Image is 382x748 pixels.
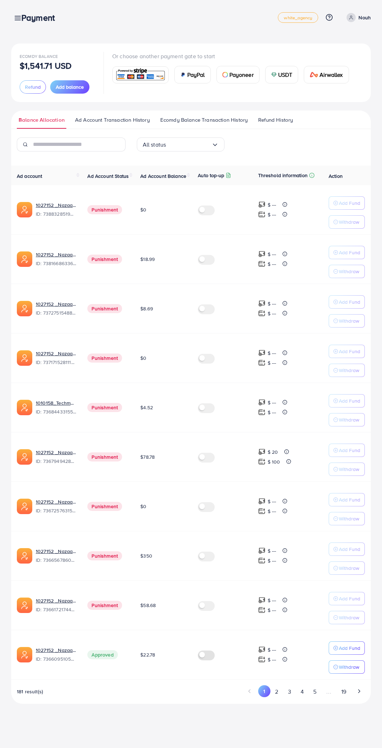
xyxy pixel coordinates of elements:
[36,606,76,613] span: ID: 7366172174454882305
[19,116,65,124] span: Balance Allocation
[36,449,76,456] a: 1027152 _Nazaagency_003
[36,350,76,366] div: <span class='underline'>1027152 _Nazaagency_04</span></br>7371715281112170513
[258,260,266,268] img: top-up amount
[339,366,359,375] p: Withdraw
[258,656,266,663] img: top-up amount
[339,545,360,553] p: Add Fund
[140,173,186,180] span: Ad Account Balance
[268,547,276,555] p: $ ---
[17,499,32,514] img: ic-ads-acc.e4c84228.svg
[36,202,76,218] div: <span class='underline'>1027152 _Nazaagency_019</span></br>7388328519014645761
[268,309,276,318] p: $ ---
[140,404,153,411] span: $4.52
[329,394,365,407] button: Add Fund
[329,295,365,309] button: Add Fund
[87,304,122,313] span: Punishment
[36,202,76,209] a: 1027152 _Nazaagency_019
[140,305,153,312] span: $8.69
[258,547,266,554] img: top-up amount
[115,67,166,82] img: card
[160,116,248,124] span: Ecomdy Balance Transaction History
[329,246,365,259] button: Add Fund
[258,171,308,180] p: Threshold information
[36,498,76,514] div: <span class='underline'>1027152 _Nazaagency_016</span></br>7367257631523782657
[166,139,211,150] input: Search for option
[174,66,211,83] a: cardPayPal
[198,171,224,180] p: Auto top-up
[140,355,146,362] span: $0
[268,408,276,417] p: $ ---
[17,548,32,564] img: ic-ads-acc.e4c84228.svg
[50,80,89,94] button: Add balance
[329,512,365,525] button: Withdraw
[329,364,365,377] button: Withdraw
[339,644,360,652] p: Add Fund
[36,449,76,465] div: <span class='underline'>1027152 _Nazaagency_003</span></br>7367949428067450896
[258,507,266,515] img: top-up amount
[339,446,360,454] p: Add Fund
[329,215,365,229] button: Withdraw
[229,70,254,79] span: Payoneer
[278,70,293,79] span: USDT
[304,66,349,83] a: cardAirwallex
[258,211,266,218] img: top-up amount
[258,458,266,465] img: top-up amount
[140,453,155,460] span: $78.78
[36,597,76,604] a: 1027152 _Nazaagency_018
[329,660,365,674] button: Withdraw
[56,83,84,90] span: Add balance
[87,173,129,180] span: Ad Account Status
[17,301,32,316] img: ic-ads-acc.e4c84228.svg
[140,503,146,510] span: $0
[36,557,76,564] span: ID: 7366567860828749825
[329,444,365,457] button: Add Fund
[20,53,58,59] span: Ecomdy Balance
[17,202,32,217] img: ic-ads-acc.e4c84228.svg
[310,72,318,78] img: card
[258,409,266,416] img: top-up amount
[339,496,360,504] p: Add Fund
[268,349,276,357] p: $ ---
[339,199,360,207] p: Add Fund
[268,299,276,308] p: $ ---
[339,397,360,405] p: Add Fund
[36,408,76,415] span: ID: 7368443315504726017
[87,601,122,610] span: Punishment
[339,416,359,424] p: Withdraw
[17,598,32,613] img: ic-ads-acc.e4c84228.svg
[36,507,76,514] span: ID: 7367257631523782657
[344,13,371,22] a: Nouh
[258,359,266,366] img: top-up amount
[36,399,76,406] a: 1010158_Techmanistan pk acc_1715599413927
[222,72,228,78] img: card
[137,137,224,151] div: Search for option
[339,267,359,276] p: Withdraw
[87,650,118,659] span: Approved
[258,597,266,604] img: top-up amount
[339,613,359,622] p: Withdraw
[329,493,365,506] button: Add Fund
[36,260,76,267] span: ID: 7381668633665093648
[308,685,321,698] button: Go to page 5
[268,606,276,614] p: $ ---
[36,548,76,555] a: 1027152 _Nazaagency_0051
[258,685,270,697] button: Go to page 1
[258,300,266,307] img: top-up amount
[140,651,155,658] span: $22.78
[87,255,122,264] span: Punishment
[87,403,122,412] span: Punishment
[20,61,72,70] p: $1,541.71 USD
[268,557,276,565] p: $ ---
[17,688,43,695] span: 181 result(s)
[329,265,365,278] button: Withdraw
[36,210,76,217] span: ID: 7388328519014645761
[339,514,359,523] p: Withdraw
[329,314,365,328] button: Withdraw
[339,298,360,306] p: Add Fund
[140,206,146,213] span: $0
[353,685,365,697] button: Go to next page
[329,463,365,476] button: Withdraw
[20,80,46,94] button: Refund
[87,551,122,560] span: Punishment
[284,15,312,20] span: white_agency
